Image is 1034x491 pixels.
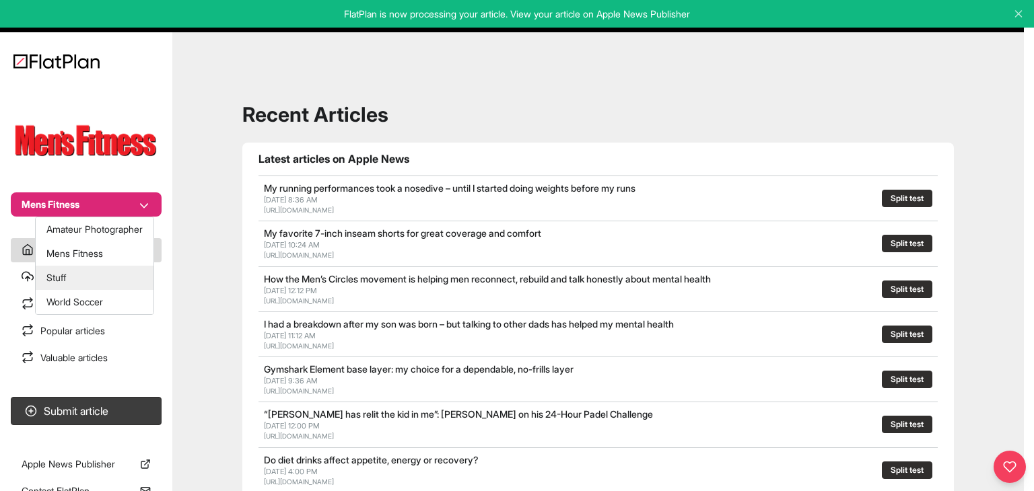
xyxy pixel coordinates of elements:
[36,290,153,314] button: World Soccer
[35,217,154,315] div: Mens Fitness
[36,266,153,290] button: Stuff
[11,192,162,217] button: Mens Fitness
[36,241,153,266] button: Mens Fitness
[36,217,153,241] button: Amateur Photographer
